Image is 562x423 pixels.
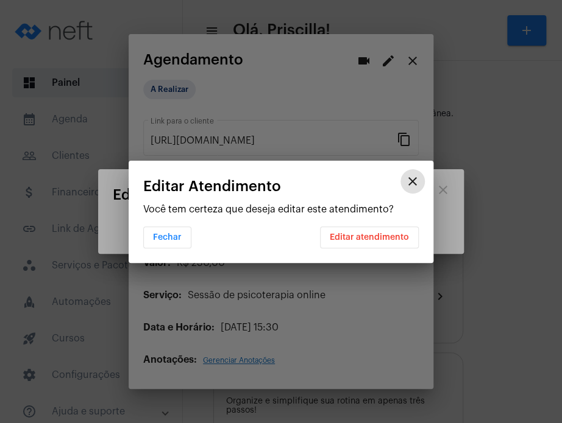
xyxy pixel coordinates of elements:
p: Você tem certeza que deseja editar este atendimento? [143,204,419,215]
mat-icon: close [405,174,420,189]
span: Fechar [153,233,182,242]
span: Editar atendimento [330,233,409,242]
span: Editar Atendimento [143,178,281,194]
button: Editar atendimento [320,226,419,248]
button: Fechar [143,226,191,248]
